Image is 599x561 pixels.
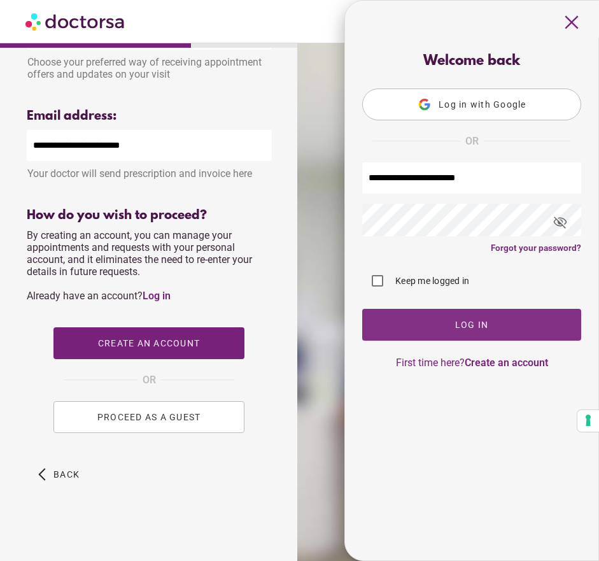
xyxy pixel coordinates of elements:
[27,161,272,180] div: Your doctor will send prescription and invoice here
[53,469,80,479] span: Back
[393,274,469,287] label: Keep me logged in
[143,290,171,302] a: Log in
[53,327,244,359] button: Create an account
[439,99,526,110] span: Log in with Google
[27,229,252,302] span: By creating an account, you can manage your appointments and requests with your personal account,...
[577,410,599,432] button: Your consent preferences for tracking technologies
[465,357,548,369] a: Create an account
[143,372,156,388] span: OR
[491,243,581,253] a: Forgot your password?
[465,133,479,150] span: OR
[27,208,272,223] div: How do you wish to proceed?
[362,357,581,369] p: First time here?
[455,320,489,330] span: Log In
[53,401,244,433] button: PROCEED AS A GUEST
[97,412,201,422] span: PROCEED AS A GUEST
[543,205,577,239] span: visibility_off
[25,7,126,36] img: Doctorsa.com
[362,309,581,341] button: Log In
[27,50,272,80] div: Choose your preferred way of receiving appointment offers and updates on your visit
[33,458,85,490] button: arrow_back_ios Back
[560,10,584,34] span: close
[362,53,581,69] div: Welcome back
[362,89,581,120] button: Log in with Google
[98,338,200,348] span: Create an account
[27,109,272,124] div: Email address:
